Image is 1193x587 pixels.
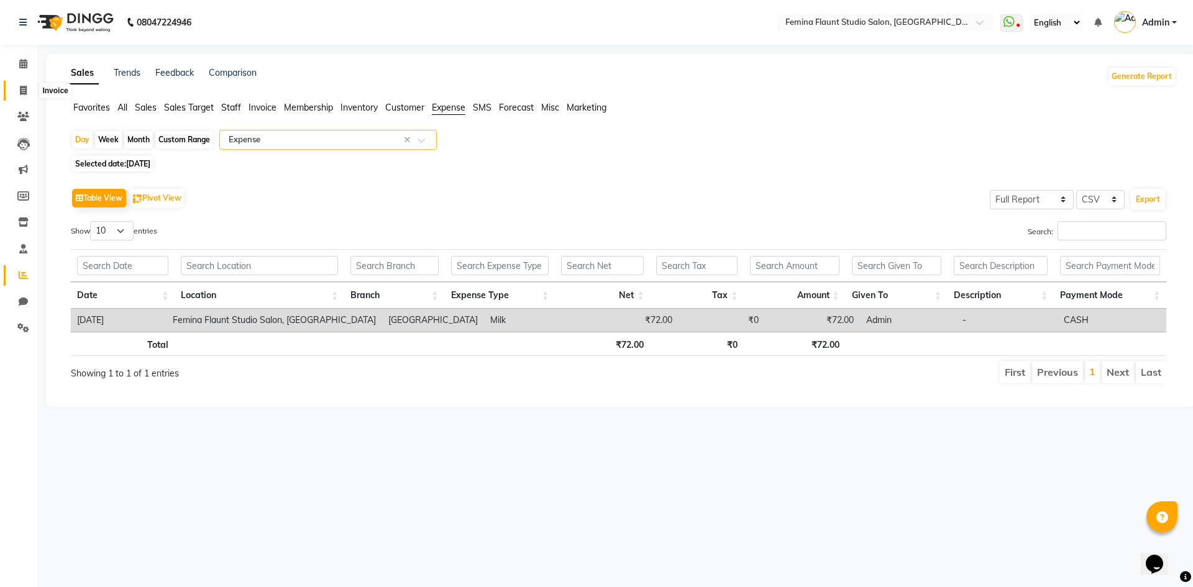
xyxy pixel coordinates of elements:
[1142,16,1169,29] span: Admin
[473,102,491,113] span: SMS
[124,131,153,148] div: Month
[249,102,277,113] span: Invoice
[656,256,738,275] input: Search Tax
[284,102,333,113] span: Membership
[1058,309,1166,332] td: CASH
[71,282,175,309] th: Date: activate to sort column ascending
[95,131,122,148] div: Week
[744,282,845,309] th: Amount: activate to sort column ascending
[133,194,142,204] img: pivot.png
[167,309,382,332] td: Femina Flaunt Studio Salon, [GEOGRAPHIC_DATA]
[1028,221,1166,240] label: Search:
[72,131,93,148] div: Day
[650,332,744,356] th: ₹0
[385,102,424,113] span: Customer
[567,102,606,113] span: Marketing
[114,67,140,78] a: Trends
[126,159,150,168] span: [DATE]
[137,5,191,40] b: 08047224946
[77,256,168,275] input: Search Date
[66,62,99,84] a: Sales
[72,189,126,207] button: Table View
[846,282,948,309] th: Given To: activate to sort column ascending
[32,5,117,40] img: logo
[948,282,1054,309] th: Description: activate to sort column ascending
[71,309,167,332] td: [DATE]
[72,156,153,171] span: Selected date:
[181,256,338,275] input: Search Location
[135,102,157,113] span: Sales
[71,360,516,380] div: Showing 1 to 1 of 1 entries
[73,102,110,113] span: Favorites
[445,282,555,309] th: Expense Type: activate to sort column ascending
[341,102,378,113] span: Inventory
[484,309,590,332] td: Milk
[1054,282,1166,309] th: Payment Mode: activate to sort column ascending
[344,282,444,309] th: Branch: activate to sort column ascending
[71,332,175,356] th: Total
[382,309,484,332] td: [GEOGRAPHIC_DATA]
[209,67,257,78] a: Comparison
[451,256,549,275] input: Search Expense Type
[956,309,1058,332] td: -
[744,332,845,356] th: ₹72.00
[71,221,157,240] label: Show entries
[1108,68,1175,85] button: Generate Report
[852,256,941,275] input: Search Given To
[90,221,134,240] select: Showentries
[1060,256,1160,275] input: Search Payment Mode
[221,102,241,113] span: Staff
[164,102,214,113] span: Sales Target
[350,256,438,275] input: Search Branch
[650,282,744,309] th: Tax: activate to sort column ascending
[155,131,213,148] div: Custom Range
[117,102,127,113] span: All
[404,134,414,147] span: Clear all
[750,256,839,275] input: Search Amount
[541,102,559,113] span: Misc
[561,256,644,275] input: Search Net
[765,309,860,332] td: ₹72.00
[130,189,185,207] button: Pivot View
[679,309,765,332] td: ₹0
[155,67,194,78] a: Feedback
[1141,537,1181,575] iframe: chat widget
[555,332,650,356] th: ₹72.00
[1089,365,1095,378] a: 1
[499,102,534,113] span: Forecast
[175,282,344,309] th: Location: activate to sort column ascending
[1114,11,1136,33] img: Admin
[1131,189,1165,210] button: Export
[1058,221,1166,240] input: Search:
[555,282,650,309] th: Net: activate to sort column ascending
[39,83,71,98] div: Invoice
[432,102,465,113] span: Expense
[590,309,678,332] td: ₹72.00
[954,256,1048,275] input: Search Description
[860,309,956,332] td: Admin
